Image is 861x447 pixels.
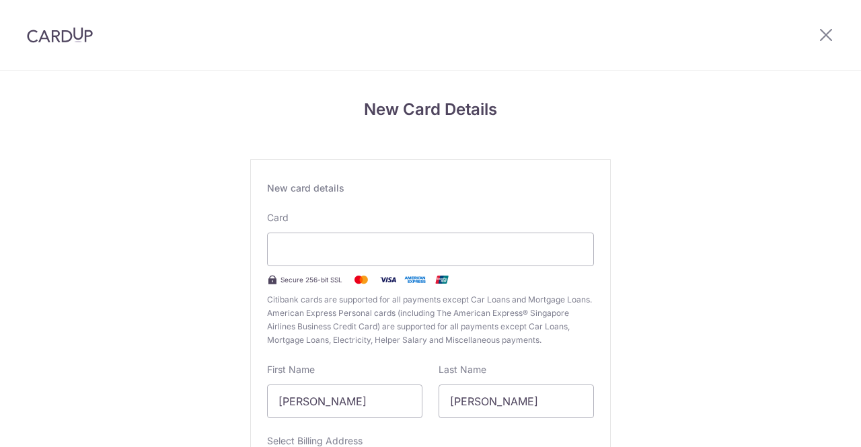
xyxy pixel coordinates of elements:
span: Secure 256-bit SSL [280,274,342,285]
input: Cardholder First Name [267,384,422,418]
img: Mastercard [348,272,375,288]
img: Visa [375,272,402,288]
iframe: Secure card payment input frame [278,241,583,257]
input: Cardholder Last Name [439,384,594,418]
label: Last Name [439,363,486,376]
h4: New Card Details [250,97,611,122]
span: Citibank cards are supported for all payments except Car Loans and Mortgage Loans. American Expre... [267,293,594,347]
img: .alt.amex [402,272,428,288]
div: New card details [267,181,594,195]
label: First Name [267,363,315,376]
label: Card [267,211,289,225]
img: CardUp [27,27,93,43]
img: .alt.unionpay [428,272,455,288]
